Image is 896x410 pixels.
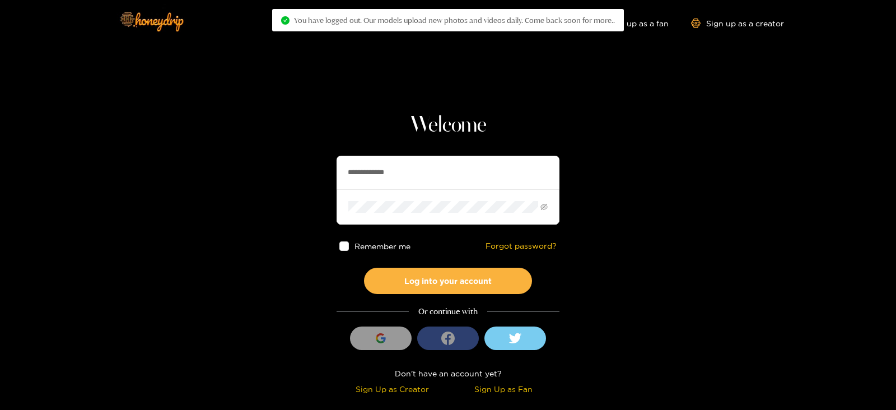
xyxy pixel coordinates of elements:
a: Forgot password? [486,241,557,251]
span: You have logged out. Our models upload new photos and videos daily. Come back soon for more.. [294,16,615,25]
a: Sign up as a fan [592,18,669,28]
div: Sign Up as Creator [339,383,445,395]
div: Or continue with [337,305,559,318]
span: Remember me [354,242,410,250]
div: Sign Up as Fan [451,383,557,395]
button: Log into your account [364,268,532,294]
span: eye-invisible [540,203,548,211]
div: Don't have an account yet? [337,367,559,380]
h1: Welcome [337,112,559,139]
span: check-circle [281,16,290,25]
a: Sign up as a creator [691,18,784,28]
